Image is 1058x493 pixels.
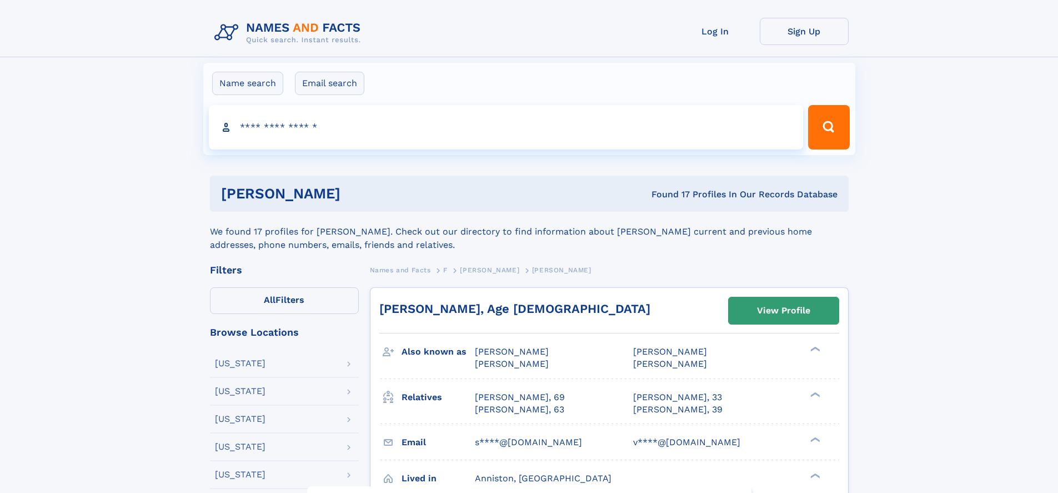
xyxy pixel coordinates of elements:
[215,442,265,451] div: [US_STATE]
[475,473,611,484] span: Anniston, [GEOGRAPHIC_DATA]
[475,358,549,369] span: [PERSON_NAME]
[460,263,519,277] a: [PERSON_NAME]
[295,72,364,95] label: Email search
[215,415,265,424] div: [US_STATE]
[215,470,265,479] div: [US_STATE]
[496,188,838,201] div: Found 17 Profiles In Our Records Database
[757,298,810,323] div: View Profile
[443,263,448,277] a: F
[215,359,265,368] div: [US_STATE]
[808,472,821,479] div: ❯
[633,358,707,369] span: [PERSON_NAME]
[460,266,519,274] span: [PERSON_NAME]
[209,105,804,150] input: search input
[215,387,265,396] div: [US_STATE]
[210,327,359,337] div: Browse Locations
[264,295,275,305] span: All
[370,263,431,277] a: Names and Facts
[210,287,359,314] label: Filters
[221,187,496,201] h1: [PERSON_NAME]
[402,388,475,407] h3: Relatives
[808,105,849,150] button: Search Button
[475,346,549,357] span: [PERSON_NAME]
[402,433,475,452] h3: Email
[379,302,650,316] a: [PERSON_NAME], Age [DEMOGRAPHIC_DATA]
[808,391,821,398] div: ❯
[532,266,591,274] span: [PERSON_NAME]
[808,346,821,353] div: ❯
[402,342,475,361] h3: Also known as
[633,346,707,357] span: [PERSON_NAME]
[760,18,849,45] a: Sign Up
[633,404,723,416] a: [PERSON_NAME], 39
[212,72,283,95] label: Name search
[729,297,839,324] a: View Profile
[210,212,849,252] div: We found 17 profiles for [PERSON_NAME]. Check out our directory to find information about [PERSON...
[671,18,760,45] a: Log In
[210,18,370,48] img: Logo Names and Facts
[475,404,564,416] a: [PERSON_NAME], 63
[808,436,821,443] div: ❯
[210,265,359,275] div: Filters
[402,469,475,488] h3: Lived in
[443,266,448,274] span: F
[633,391,722,404] a: [PERSON_NAME], 33
[475,391,565,404] a: [PERSON_NAME], 69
